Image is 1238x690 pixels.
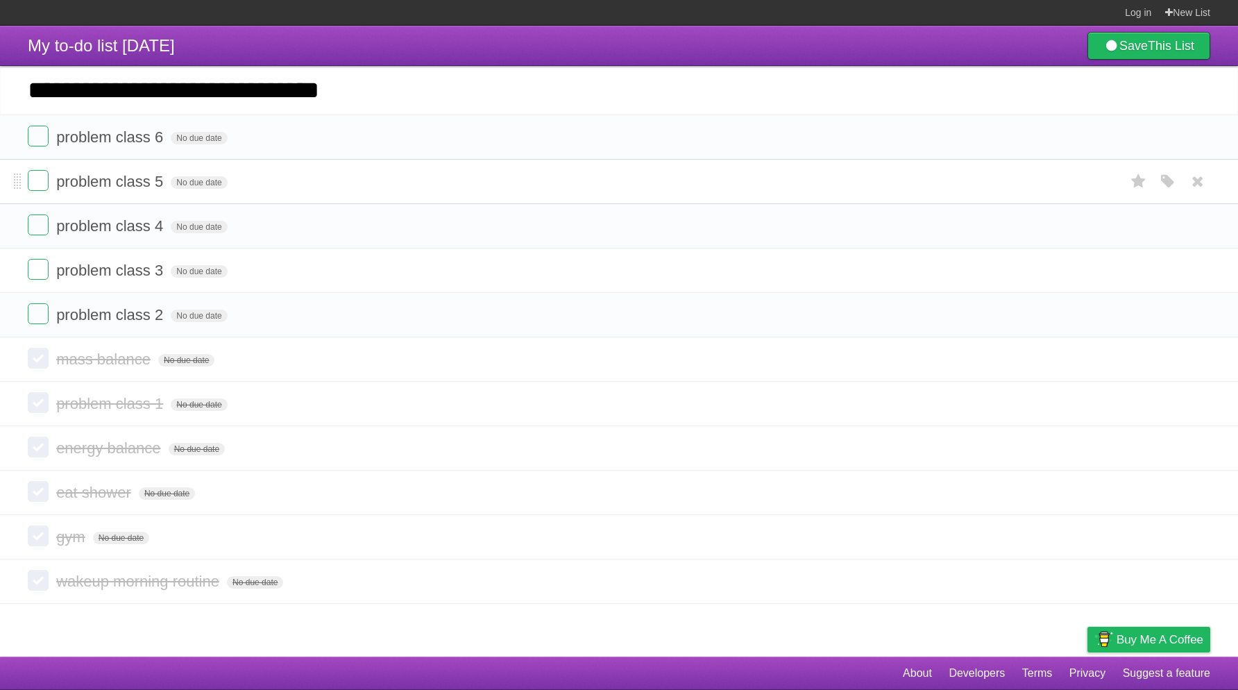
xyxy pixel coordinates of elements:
span: No due date [171,310,227,322]
span: No due date [227,576,283,589]
span: Buy me a coffee [1117,628,1203,652]
span: problem class 2 [56,306,167,323]
span: problem class 4 [56,217,167,235]
label: Done [28,481,49,502]
span: No due date [171,265,227,278]
a: About [903,660,932,687]
span: My to-do list [DATE] [28,36,175,55]
label: Done [28,303,49,324]
span: problem class 3 [56,262,167,279]
label: Done [28,437,49,457]
a: SaveThis List [1087,32,1210,60]
a: Developers [949,660,1005,687]
span: No due date [139,487,195,500]
span: No due date [158,354,214,367]
img: Buy me a coffee [1094,628,1113,651]
label: Done [28,170,49,191]
a: Terms [1022,660,1053,687]
span: mass balance [56,351,154,368]
label: Done [28,525,49,546]
label: Done [28,570,49,591]
span: eat shower [56,484,135,501]
span: energy balance [56,439,164,457]
label: Done [28,126,49,146]
label: Star task [1126,170,1152,193]
label: Done [28,392,49,413]
a: Suggest a feature [1123,660,1210,687]
span: problem class 1 [56,395,167,412]
span: No due date [171,221,227,233]
label: Done [28,214,49,235]
span: wakeup morning routine [56,573,223,590]
label: Done [28,259,49,280]
span: No due date [93,532,149,544]
b: This List [1148,39,1194,53]
span: problem class 5 [56,173,167,190]
label: Done [28,348,49,369]
span: No due date [169,443,225,455]
span: gym [56,528,89,546]
span: No due date [171,398,227,411]
span: No due date [171,132,227,144]
a: Buy me a coffee [1087,627,1210,653]
a: Privacy [1069,660,1105,687]
span: problem class 6 [56,128,167,146]
span: No due date [171,176,227,189]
